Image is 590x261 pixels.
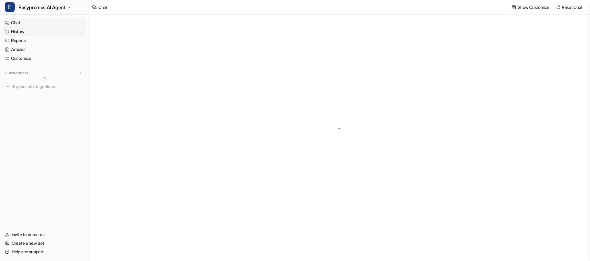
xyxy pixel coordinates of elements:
[2,36,86,45] a: Reports
[5,2,15,12] span: E
[2,27,86,36] a: History
[2,70,30,76] button: Integrations
[98,4,108,10] div: Chat
[4,71,8,75] img: expand menu
[554,3,585,12] button: Reset Chat
[2,247,86,256] a: Help and support
[78,71,82,75] img: menu_add.svg
[2,239,86,247] a: Create a new Bot
[512,5,516,10] img: customize
[2,230,86,239] a: Invite teammates
[2,45,86,54] a: Articles
[5,84,11,90] img: explore all integrations
[9,71,28,76] p: Integrations
[2,54,86,63] a: Customize
[2,18,86,27] a: Chat
[18,3,65,12] span: Easypromos AI Agent
[510,3,552,12] button: Show Customize
[518,4,549,10] p: Show Customize
[2,82,86,91] a: Explore all integrations
[556,5,560,10] img: reset
[13,82,83,92] span: Explore all integrations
